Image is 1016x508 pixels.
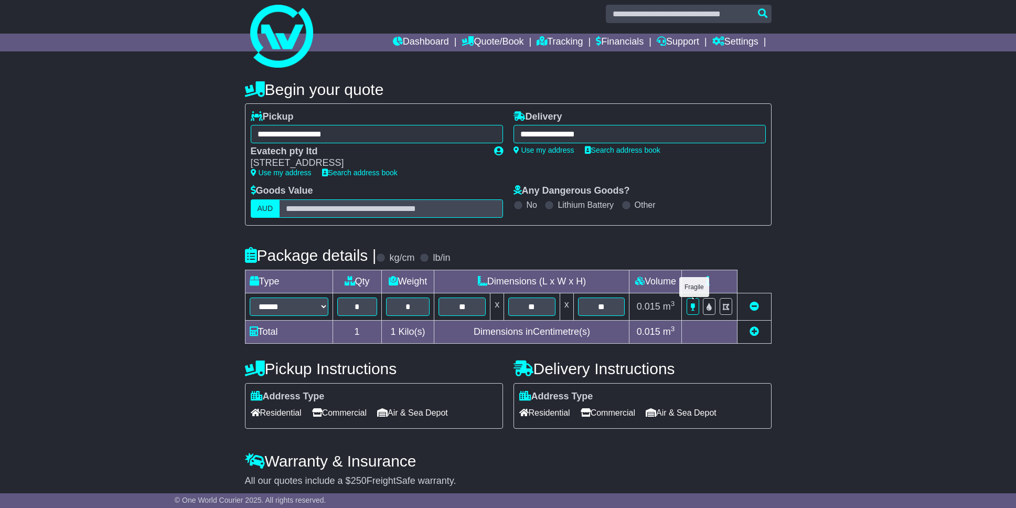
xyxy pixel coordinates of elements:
span: Air & Sea Depot [377,405,448,421]
a: Search address book [322,168,398,177]
h4: Pickup Instructions [245,360,503,377]
span: Residential [251,405,302,421]
label: Other [635,200,656,210]
span: Commercial [312,405,367,421]
span: 0.015 [637,326,660,337]
a: Add new item [750,326,759,337]
a: Tracking [537,34,583,51]
a: Financials [596,34,644,51]
td: Dimensions in Centimetre(s) [434,320,629,343]
td: x [560,293,573,320]
span: m [663,326,675,337]
sup: 3 [671,300,675,308]
a: Support [657,34,699,51]
sup: 3 [671,325,675,333]
h4: Delivery Instructions [514,360,772,377]
label: Lithium Battery [558,200,614,210]
h4: Package details | [245,247,377,264]
td: Type [245,270,333,293]
span: 1 [390,326,395,337]
h4: Warranty & Insurance [245,452,772,470]
span: © One World Courier 2025. All rights reserved. [175,496,326,504]
label: Delivery [514,111,562,123]
label: Address Type [251,391,325,403]
h4: Begin your quote [245,81,772,98]
label: lb/in [433,252,450,264]
a: Use my address [251,168,312,177]
td: x [490,293,504,320]
label: Pickup [251,111,294,123]
span: 250 [351,475,367,486]
div: Evatech pty ltd [251,146,484,157]
div: Fragile [679,277,709,297]
td: Dimensions (L x W x H) [434,270,629,293]
td: Qty [333,270,381,293]
div: All our quotes include a $ FreightSafe warranty. [245,475,772,487]
label: No [527,200,537,210]
span: Residential [519,405,570,421]
a: Use my address [514,146,574,154]
span: m [663,301,675,312]
a: Quote/Book [462,34,523,51]
span: 0.015 [637,301,660,312]
td: Weight [381,270,434,293]
label: Goods Value [251,185,313,197]
a: Settings [712,34,758,51]
td: Kilo(s) [381,320,434,343]
a: Dashboard [393,34,449,51]
td: Total [245,320,333,343]
div: [STREET_ADDRESS] [251,157,484,169]
span: Air & Sea Depot [646,405,716,421]
label: AUD [251,199,280,218]
td: Volume [629,270,682,293]
a: Remove this item [750,301,759,312]
label: kg/cm [389,252,414,264]
a: Search address book [585,146,660,154]
span: Commercial [581,405,635,421]
td: 1 [333,320,381,343]
label: Any Dangerous Goods? [514,185,630,197]
label: Address Type [519,391,593,403]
